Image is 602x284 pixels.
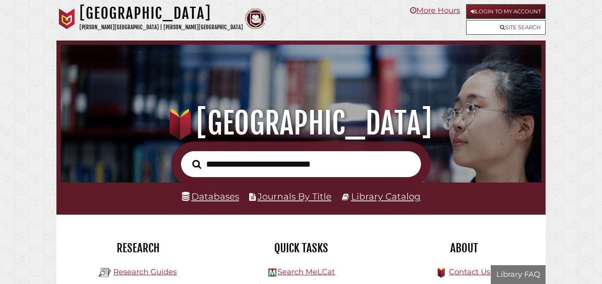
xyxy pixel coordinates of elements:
button: Search [188,157,205,171]
a: Databases [182,191,239,202]
h2: About [389,241,539,255]
p: [PERSON_NAME][GEOGRAPHIC_DATA] | [PERSON_NAME][GEOGRAPHIC_DATA] [79,23,243,32]
a: Site Search [466,20,546,35]
img: Calvin Theological Seminary [245,8,266,29]
h1: [GEOGRAPHIC_DATA] [70,105,533,142]
i: Search [192,159,201,169]
img: Hekman Library Logo [99,266,111,279]
h2: Quick Tasks [226,241,376,255]
img: Calvin University [56,8,77,29]
a: Search MeLCat [278,267,335,276]
a: Login to My Account [466,4,546,19]
a: Library Catalog [351,191,421,202]
h1: [GEOGRAPHIC_DATA] [79,4,243,23]
a: Contact Us [449,267,490,276]
img: Hekman Library Logo [268,269,276,276]
a: More Hours [410,6,460,15]
a: Journals By Title [258,191,332,202]
h2: Research [63,241,213,255]
a: Research Guides [113,267,177,276]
